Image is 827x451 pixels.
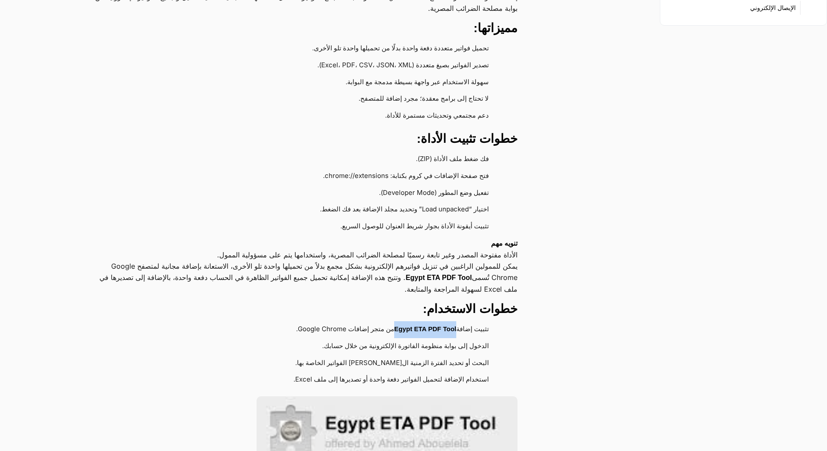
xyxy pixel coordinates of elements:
[491,240,517,247] strong: تنويه مهم
[750,2,796,14] a: الإيصال الإلكتروني
[394,325,456,332] strong: Egypt ETA PDF Tool
[85,131,517,147] h3: خطوات تثبيت الأداة:
[94,355,500,372] li: البحث أو تحديد الفترة الزمنية ال[PERSON_NAME] الفواتير الخاصة بها.
[94,321,500,338] li: تثبيت إضافة من متجر إضافات Google Chrome.
[94,185,500,202] li: تفعيل وضع المطور (Developer Mode).
[405,274,472,281] strong: Egypt ETA PDF Tool
[94,74,500,91] li: سهولة الاستخدام عبر واجهة بسيطة مدمجة مع البوابة.
[94,57,500,74] li: تصدير الفواتير بصيغ متعددة (Excel، PDF، CSV، JSON، XML).
[94,168,500,185] li: فتح صفحة الإضافات في كروم بكتابة: chrome://extensions.
[94,91,500,108] li: لا تحتاج إلى برامج معقدة؛ مجرد إضافة للمتصفح.
[94,372,500,388] li: استخدام الإضافة لتحميل الفواتير دفعة واحدة أو تصديرها إلى ملف Excel.
[94,40,500,57] li: تحميل فواتير متعددة دفعة واحدة بدلًا من تحميلها واحدة تلو الأخرى.
[94,108,500,125] li: دعم مجتمعي وتحديثات مستمرة للأداة.
[85,237,517,260] p: الأداة مفتوحة المصدر وغير تابعة رسميًا لمصلحة الضرائب المصرية، واستخدامها يتم على مسؤولية الممول.
[94,218,500,235] li: تثبيت أيقونة الأداة بجوار شريط العنوان للوصول السريع.
[85,260,517,295] p: يمكن للممولين الراغبين في تنزيل فواتيرهم الإلكترونية بشكل مجمع بدلاً من تحميلها واحدة تلو الأخرى،...
[94,151,500,168] li: فك ضغط ملف الأداة (ZIP).
[94,201,500,218] li: اختيار “Load unpacked” وتحديد مجلد الإضافة بعد فك الضغط.
[85,20,517,36] h3: مميزاتها:
[94,338,500,355] li: الدخول إلى بوابة منظومة الفاتورة الإلكترونية من خلال حسابك.
[85,301,517,317] h3: خطوات الاستخدام:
